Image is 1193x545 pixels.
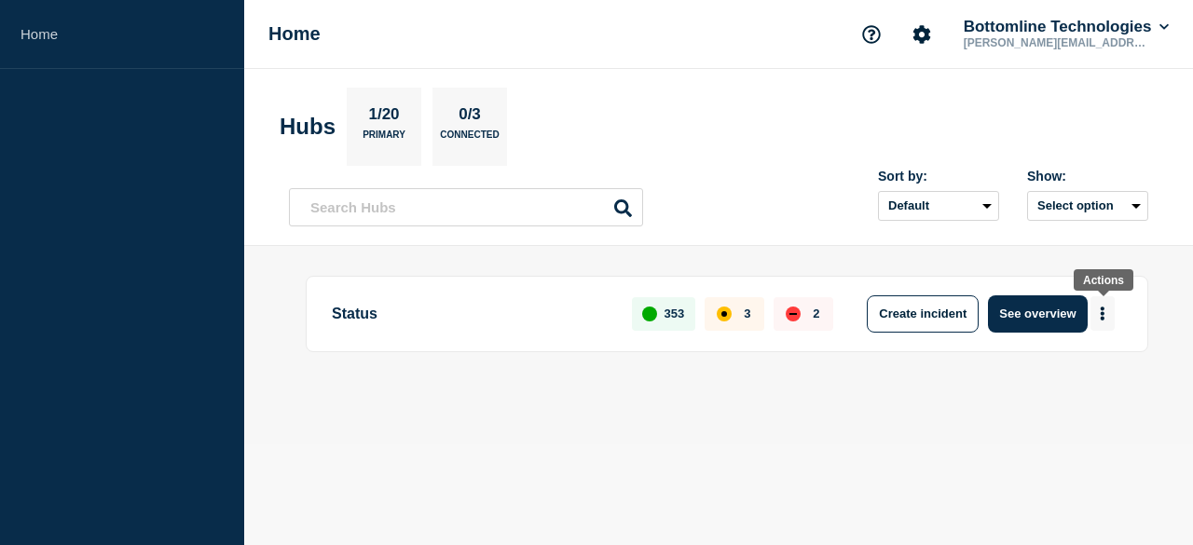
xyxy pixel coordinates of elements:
[1027,191,1148,221] button: Select option
[289,188,643,226] input: Search Hubs
[332,295,610,333] p: Status
[960,18,1172,36] button: Bottomline Technologies
[813,307,819,320] p: 2
[280,114,336,140] h2: Hubs
[440,129,499,149] p: Connected
[642,307,657,321] div: up
[852,15,891,54] button: Support
[268,23,321,45] h1: Home
[1027,169,1148,184] div: Show:
[786,307,801,321] div: down
[665,307,685,320] p: 353
[960,36,1154,49] p: [PERSON_NAME][EMAIL_ADDRESS][DOMAIN_NAME]
[988,295,1087,333] button: See overview
[452,105,488,129] p: 0/3
[717,307,732,321] div: affected
[878,169,999,184] div: Sort by:
[902,15,941,54] button: Account settings
[1090,296,1115,331] button: More actions
[1083,274,1124,287] div: Actions
[878,191,999,221] select: Sort by
[362,105,406,129] p: 1/20
[744,307,750,320] p: 3
[363,129,405,149] p: Primary
[867,295,979,333] button: Create incident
